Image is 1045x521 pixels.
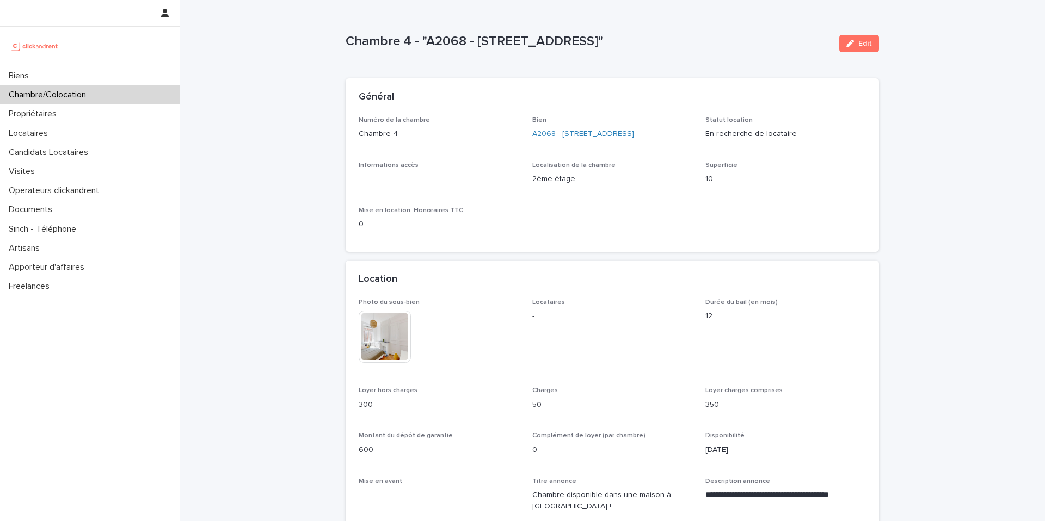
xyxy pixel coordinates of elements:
[705,399,866,411] p: 350
[359,128,519,140] p: Chambre 4
[359,219,519,230] p: 0
[532,399,693,411] p: 50
[4,243,48,253] p: Artisans
[532,162,616,169] span: Localisation de la chambre
[705,432,745,439] span: Disponibilité
[359,489,519,501] p: -
[359,299,420,306] span: Photo du sous-bien
[705,444,866,456] p: [DATE]
[705,311,866,322] p: 12
[532,387,558,394] span: Charges
[532,128,634,140] a: A2068 - [STREET_ADDRESS]
[4,281,58,291] p: Freelances
[4,71,38,81] p: Biens
[359,117,430,123] span: Numéro de la chambre
[532,432,646,439] span: Complément de loyer (par chambre)
[4,166,44,177] p: Visites
[839,35,879,52] button: Edit
[4,90,95,100] p: Chambre/Colocation
[532,478,576,485] span: Titre annonce
[532,311,693,322] p: -
[359,432,453,439] span: Montant du dépôt de garantie
[705,162,737,169] span: Superficie
[359,91,394,103] h2: Général
[4,185,108,196] p: Operateurs clickandrent
[705,173,866,185] p: 10
[4,128,57,139] p: Locataires
[532,117,546,123] span: Bien
[532,444,693,456] p: 0
[4,204,61,215] p: Documents
[532,173,693,185] p: 2ème étage
[532,299,565,306] span: Locataires
[705,128,866,140] p: En recherche de locataire
[4,262,93,272] p: Apporteur d'affaires
[705,117,753,123] span: Statut location
[4,147,97,158] p: Candidats Locataires
[359,274,397,286] h2: Location
[705,478,770,485] span: Description annonce
[9,35,62,57] img: UCB0brd3T0yccxBKYDjQ
[359,444,519,456] p: 600
[359,478,402,485] span: Mise en avant
[359,162,419,169] span: Informations accès
[359,207,463,214] span: Mise en location: Honoraires TTC
[858,40,872,47] span: Edit
[359,399,519,411] p: 300
[532,489,693,512] p: Chambre disponible dans une maison à [GEOGRAPHIC_DATA] !
[705,387,783,394] span: Loyer charges comprises
[705,299,778,306] span: Durée du bail (en mois)
[359,173,519,185] p: -
[359,387,417,394] span: Loyer hors charges
[346,34,831,49] p: Chambre 4 - "A2068 - [STREET_ADDRESS]"
[4,109,65,119] p: Propriétaires
[4,224,85,234] p: Sinch - Téléphone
